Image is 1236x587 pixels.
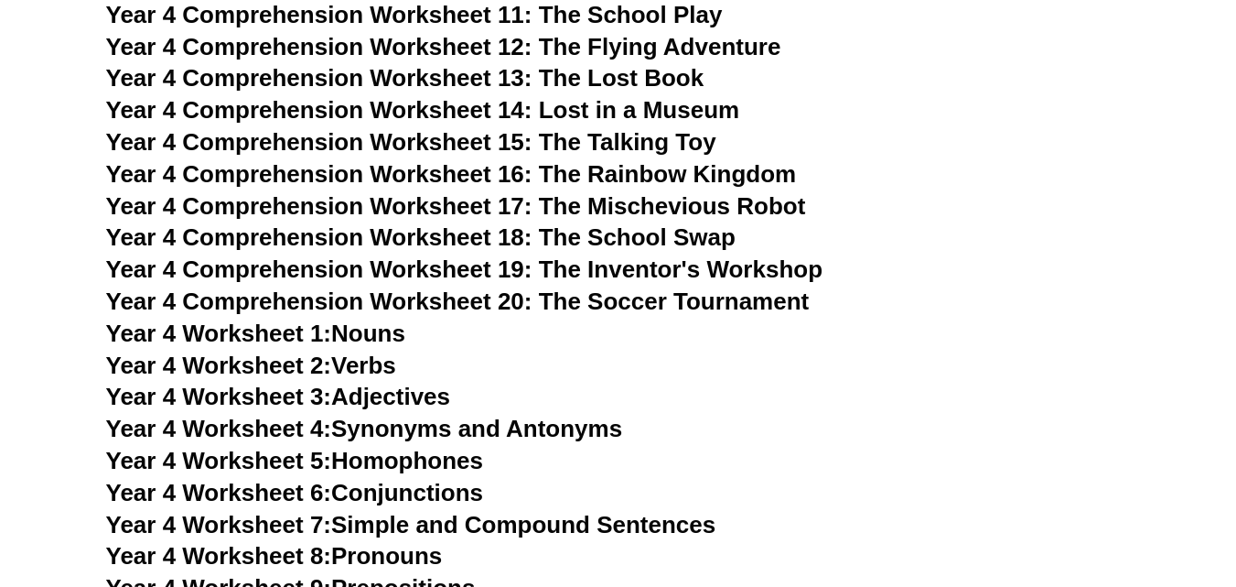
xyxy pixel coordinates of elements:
span: Year 4 Worksheet 3: [106,383,332,410]
a: Year 4 Comprehension Worksheet 15: The Talking Toy [106,128,716,156]
span: Year 4 Worksheet 6: [106,479,332,506]
span: Year 4 Worksheet 7: [106,511,332,538]
a: Year 4 Comprehension Worksheet 12: The Flying Adventure [106,33,781,60]
a: Year 4 Comprehension Worksheet 11: The School Play [106,1,723,28]
a: Year 4 Comprehension Worksheet 20: The Soccer Tournament [106,288,810,315]
a: Year 4 Comprehension Worksheet 14: Lost in a Museum [106,96,740,124]
a: Year 4 Comprehension Worksheet 16: The Rainbow Kingdom [106,160,797,188]
span: Year 4 Worksheet 2: [106,352,332,379]
a: Year 4 Worksheet 8:Pronouns [106,542,443,570]
a: Year 4 Worksheet 2:Verbs [106,352,396,379]
a: Year 4 Worksheet 5:Homophones [106,447,484,474]
a: Year 4 Worksheet 3:Adjectives [106,383,451,410]
a: Year 4 Worksheet 1:Nouns [106,320,405,347]
a: Year 4 Comprehension Worksheet 17: The Mischevious Robot [106,192,806,220]
a: Year 4 Worksheet 4:Synonyms and Antonyms [106,415,623,442]
a: Year 4 Worksheet 6:Conjunctions [106,479,484,506]
a: Year 4 Worksheet 7:Simple and Compound Sentences [106,511,716,538]
iframe: Chat Widget [931,380,1236,587]
a: Year 4 Comprehension Worksheet 19: The Inventor's Workshop [106,255,823,283]
span: Year 4 Worksheet 8: [106,542,332,570]
a: Year 4 Comprehension Worksheet 18: The School Swap [106,223,736,251]
span: Year 4 Worksheet 1: [106,320,332,347]
a: Year 4 Comprehension Worksheet 13: The Lost Book [106,64,704,92]
span: Year 4 Worksheet 5: [106,447,332,474]
span: Year 4 Worksheet 4: [106,415,332,442]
